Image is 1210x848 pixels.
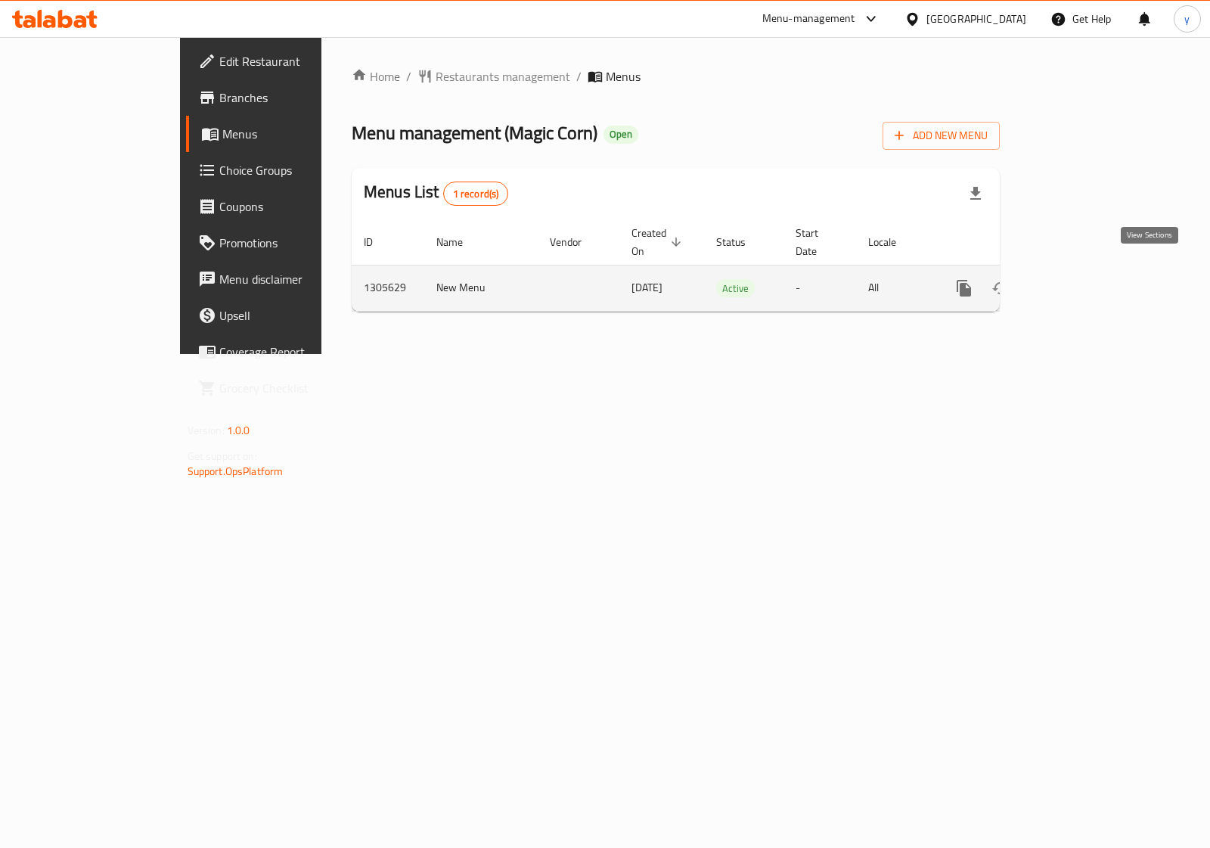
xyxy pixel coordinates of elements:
[796,224,838,260] span: Start Date
[946,270,982,306] button: more
[186,152,382,188] a: Choice Groups
[186,79,382,116] a: Branches
[856,265,934,311] td: All
[895,126,988,145] span: Add New Menu
[883,122,1000,150] button: Add New Menu
[783,265,856,311] td: -
[550,233,601,251] span: Vendor
[186,261,382,297] a: Menu disclaimer
[603,128,638,141] span: Open
[219,197,370,216] span: Coupons
[219,270,370,288] span: Menu disclaimer
[186,225,382,261] a: Promotions
[186,43,382,79] a: Edit Restaurant
[424,265,538,311] td: New Menu
[186,116,382,152] a: Menus
[436,233,482,251] span: Name
[219,306,370,325] span: Upsell
[716,280,755,297] span: Active
[219,234,370,252] span: Promotions
[219,89,370,107] span: Branches
[631,278,662,297] span: [DATE]
[227,421,250,440] span: 1.0.0
[364,233,392,251] span: ID
[934,219,1103,266] th: Actions
[352,67,1000,85] nav: breadcrumb
[186,370,382,406] a: Grocery Checklist
[188,461,284,481] a: Support.OpsPlatform
[417,67,570,85] a: Restaurants management
[188,421,225,440] span: Version:
[762,10,855,28] div: Menu-management
[219,161,370,179] span: Choice Groups
[186,188,382,225] a: Coupons
[957,176,994,212] div: Export file
[436,67,570,85] span: Restaurants management
[186,297,382,334] a: Upsell
[1184,11,1190,27] span: y
[443,182,509,206] div: Total records count
[868,233,916,251] span: Locale
[222,125,370,143] span: Menus
[444,187,508,201] span: 1 record(s)
[186,334,382,370] a: Coverage Report
[352,219,1103,312] table: enhanced table
[631,224,686,260] span: Created On
[188,446,257,466] span: Get support on:
[606,67,641,85] span: Menus
[576,67,582,85] li: /
[406,67,411,85] li: /
[926,11,1026,27] div: [GEOGRAPHIC_DATA]
[364,181,508,206] h2: Menus List
[219,379,370,397] span: Grocery Checklist
[352,116,597,150] span: Menu management ( Magic Corn )
[716,233,765,251] span: Status
[219,343,370,361] span: Coverage Report
[352,265,424,311] td: 1305629
[219,52,370,70] span: Edit Restaurant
